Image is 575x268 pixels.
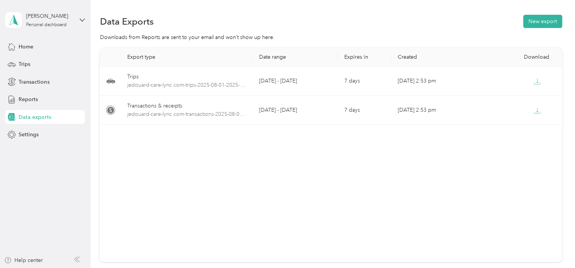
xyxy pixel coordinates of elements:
[338,96,392,125] td: 7 days
[26,12,73,20] div: [PERSON_NAME]
[483,54,556,60] div: Download
[253,96,338,125] td: [DATE] - [DATE]
[121,48,253,67] th: Export type
[4,256,43,264] button: Help center
[253,67,338,96] td: [DATE] - [DATE]
[533,226,575,268] iframe: Everlance-gr Chat Button Frame
[523,15,562,28] button: New export
[127,110,247,118] span: jedouard-care-lync.com-transactions-2025-08-01-2025-08-29.xlsx
[127,102,247,110] div: Transactions & receipts
[19,95,38,103] span: Reports
[127,73,247,81] div: Trips
[26,23,67,27] div: Personal dashboard
[100,33,562,41] div: Downloads from Reports are sent to your email and won’t show up here.
[100,17,153,25] h1: Data Exports
[19,60,30,68] span: Trips
[19,43,33,51] span: Home
[19,113,51,121] span: Data exports
[338,67,392,96] td: 7 days
[127,81,247,89] span: jedouard-care-lync.com-trips-2025-08-01-2025-08-29.xlsx
[253,48,338,67] th: Date range
[392,48,477,67] th: Created
[392,96,477,125] td: [DATE] 2:53 pm
[19,78,49,86] span: Transactions
[392,67,477,96] td: [DATE] 2:53 pm
[338,48,392,67] th: Expires in
[19,131,39,139] span: Settings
